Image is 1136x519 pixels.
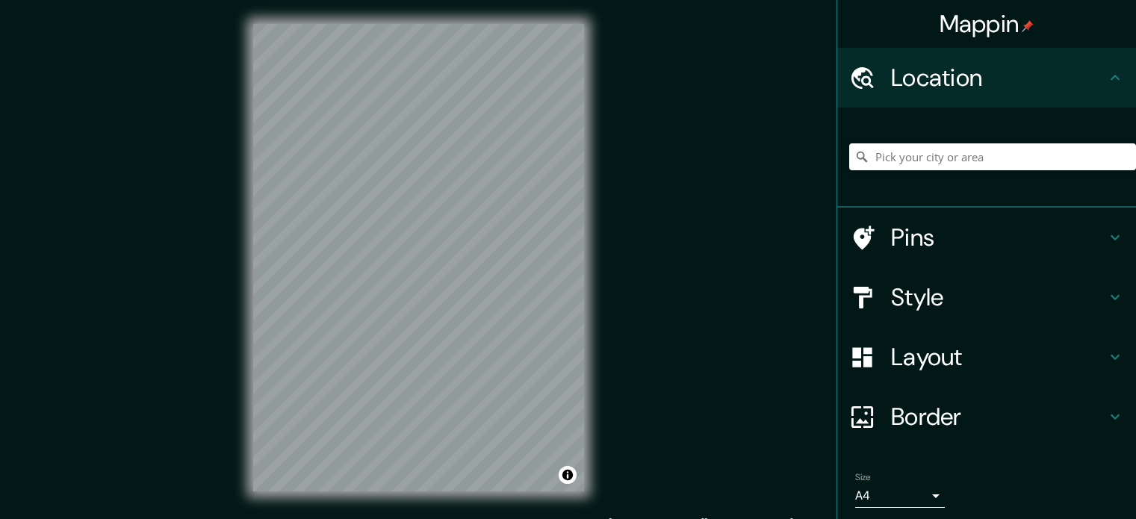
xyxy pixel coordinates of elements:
div: Layout [837,327,1136,387]
input: Pick your city or area [849,143,1136,170]
div: Location [837,48,1136,108]
iframe: Help widget launcher [1003,461,1120,503]
div: Pins [837,208,1136,267]
h4: Pins [891,223,1106,252]
canvas: Map [253,24,584,491]
button: Toggle attribution [559,466,577,484]
img: pin-icon.png [1022,20,1034,32]
h4: Mappin [940,9,1034,39]
div: A4 [855,484,945,508]
h4: Location [891,63,1106,93]
h4: Style [891,282,1106,312]
h4: Border [891,402,1106,432]
div: Border [837,387,1136,447]
div: Style [837,267,1136,327]
h4: Layout [891,342,1106,372]
label: Size [855,471,871,484]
